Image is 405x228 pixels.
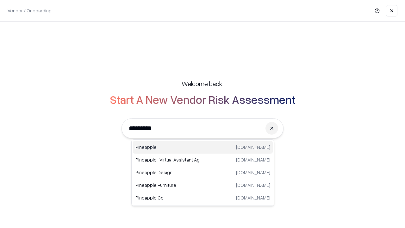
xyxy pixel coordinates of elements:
p: [DOMAIN_NAME] [236,144,270,150]
p: Pineapple [135,144,203,150]
p: Pineapple Co [135,194,203,201]
p: Pineapple | Virtual Assistant Agency [135,156,203,163]
p: Pineapple Furniture [135,182,203,188]
h2: Start A New Vendor Risk Assessment [110,93,296,106]
p: [DOMAIN_NAME] [236,182,270,188]
p: [DOMAIN_NAME] [236,156,270,163]
div: Suggestions [131,139,274,206]
h5: Welcome back, [182,79,223,88]
p: Vendor / Onboarding [8,7,52,14]
p: Pineapple Design [135,169,203,176]
p: [DOMAIN_NAME] [236,194,270,201]
p: [DOMAIN_NAME] [236,169,270,176]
